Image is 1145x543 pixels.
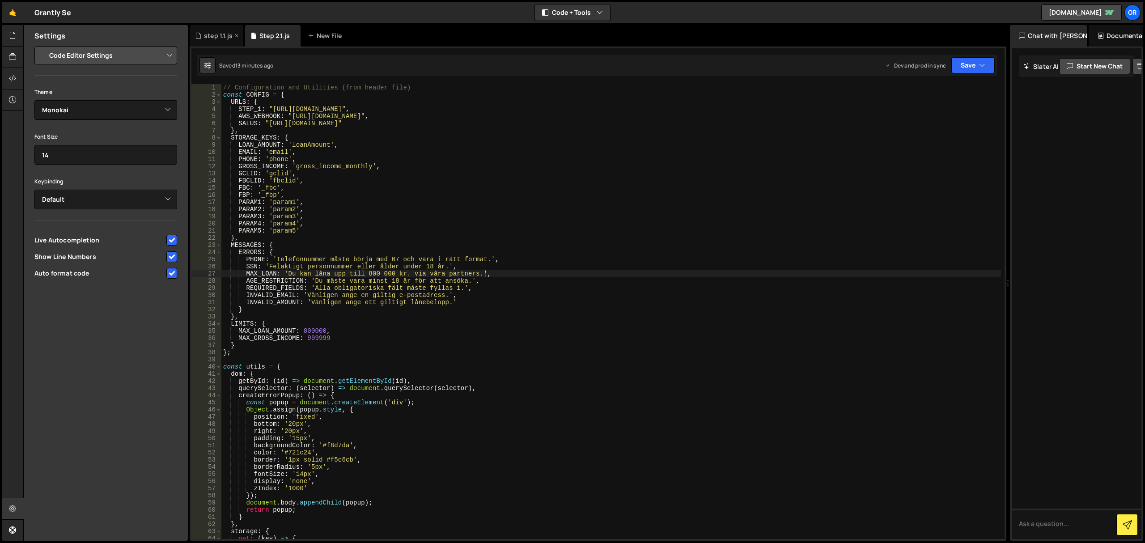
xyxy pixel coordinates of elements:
div: 47 [191,413,221,420]
div: 56 [191,478,221,485]
div: 38 [191,349,221,356]
div: 46 [191,406,221,413]
span: Live Autocompletion [34,236,165,245]
div: Documentation [1089,25,1143,47]
div: 62 [191,521,221,528]
div: step 1.1.js [204,31,233,40]
div: 20 [191,220,221,227]
div: 49 [191,428,221,435]
div: 3 [191,98,221,106]
div: Saved [219,62,273,69]
button: Code + Tools [535,4,610,21]
div: 61 [191,513,221,521]
div: 55 [191,471,221,478]
div: 8 [191,134,221,141]
div: 57 [191,485,221,492]
div: 25 [191,256,221,263]
div: 44 [191,392,221,399]
a: Gr [1124,4,1141,21]
div: 37 [191,342,221,349]
div: 5 [191,113,221,120]
div: 35 [191,327,221,335]
button: Start new chat [1059,58,1130,74]
div: 6 [191,120,221,127]
span: Show Line Numbers [34,252,165,261]
div: 27 [191,270,221,277]
div: 60 [191,506,221,513]
div: 59 [191,499,221,506]
div: 1 [191,84,221,91]
label: Keybinding [34,177,64,186]
div: 19 [191,213,221,220]
h2: Settings [34,31,65,41]
div: 30 [191,292,221,299]
div: 29 [191,284,221,292]
div: 4 [191,106,221,113]
div: Step 2.1.js [259,31,290,40]
div: 50 [191,435,221,442]
div: 43 [191,385,221,392]
div: 2 [191,91,221,98]
a: [DOMAIN_NAME] [1041,4,1122,21]
span: Auto format code [34,269,165,278]
div: 45 [191,399,221,406]
div: 28 [191,277,221,284]
div: 58 [191,492,221,499]
div: 13 [191,170,221,177]
div: 15 [191,184,221,191]
div: 26 [191,263,221,270]
div: 33 [191,313,221,320]
div: Chat with [PERSON_NAME] [1010,25,1087,47]
div: 41 [191,370,221,378]
div: Grantly Se [34,7,72,18]
label: Theme [34,88,52,97]
div: 51 [191,442,221,449]
div: 32 [191,306,221,313]
div: 63 [191,528,221,535]
div: 10 [191,148,221,156]
a: 🤙 [2,2,24,23]
div: 40 [191,363,221,370]
div: 16 [191,191,221,199]
div: 21 [191,227,221,234]
div: 7 [191,127,221,134]
div: 52 [191,449,221,456]
div: 42 [191,378,221,385]
div: 9 [191,141,221,148]
h2: Slater AI [1023,62,1059,71]
div: Dev and prod in sync [885,62,946,69]
div: 48 [191,420,221,428]
div: 18 [191,206,221,213]
div: 14 [191,177,221,184]
div: 13 minutes ago [235,62,273,69]
div: 36 [191,335,221,342]
div: 12 [191,163,221,170]
div: 64 [191,535,221,542]
div: 31 [191,299,221,306]
div: 54 [191,463,221,471]
div: New File [308,31,345,40]
div: 24 [191,249,221,256]
div: 22 [191,234,221,242]
button: Save [951,57,995,73]
div: 34 [191,320,221,327]
div: 39 [191,356,221,363]
div: 23 [191,242,221,249]
div: 11 [191,156,221,163]
label: Font Size [34,132,58,141]
div: 53 [191,456,221,463]
div: 17 [191,199,221,206]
